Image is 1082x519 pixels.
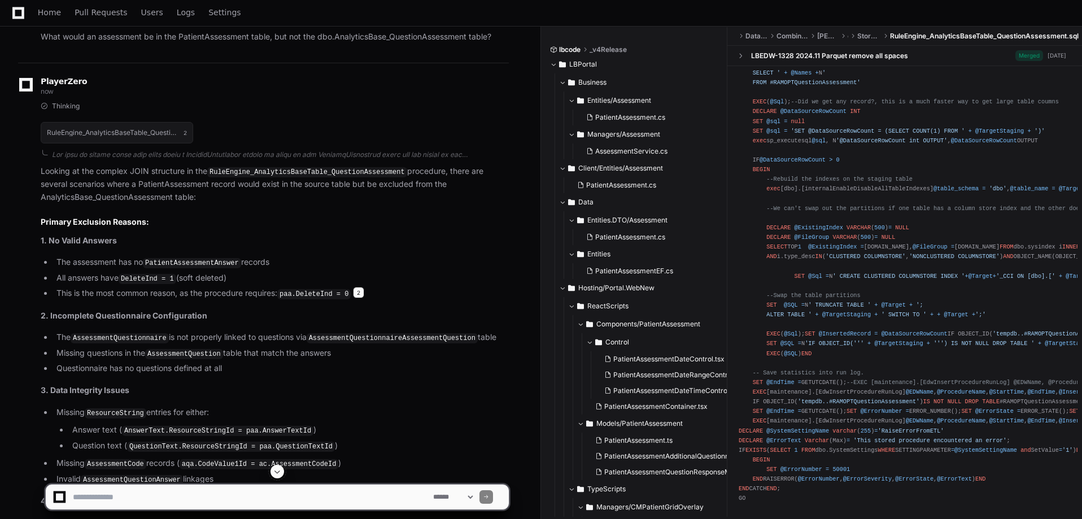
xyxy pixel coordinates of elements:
[770,98,784,105] span: @Sql
[122,426,313,436] code: AnswerText.ResourceStringId = paa.AnswerTextId
[882,330,948,337] span: @DataSourceRowCount
[577,128,584,141] svg: Directory
[184,128,187,137] span: 2
[52,150,509,159] div: Lor ipsu do sitame conse adip elits doeiu t IncididUntutlabor etdolo ma aliqu en adm VeniamqUisno...
[801,350,811,357] span: END
[604,402,708,411] span: PatientAssessmentContainer.tsx
[1062,243,1080,250] span: INNER
[590,45,627,54] span: _v4Release
[847,437,850,444] span: =
[568,162,575,175] svg: Directory
[1010,185,1049,192] span: @table_name
[1003,253,1013,260] span: AND
[850,108,860,115] span: INT
[766,292,860,299] span: --Swap the table partitions
[826,273,829,280] span: =
[847,224,871,231] span: VARCHAR
[906,389,933,395] span: @EDWName
[965,273,968,280] span: +
[75,9,127,16] span: Pull Requests
[587,130,660,139] span: Managers/Assessment
[568,76,575,89] svg: Directory
[993,273,996,280] span: +
[559,193,728,211] button: Data
[568,195,575,209] svg: Directory
[817,32,839,41] span: [PERSON_NAME]
[874,234,878,241] span: =
[69,424,509,437] li: Answer text ( )
[861,408,902,415] span: @ErrorNumber
[815,69,819,76] span: +
[119,274,176,284] code: DeleteInd = 1
[982,185,985,192] span: =
[41,122,193,143] button: RuleEngine_AnalyticsBaseTable_QuestionAssessment.sql2
[573,177,721,193] button: PatientAssessment.cs
[874,428,878,434] span: =
[568,297,737,315] button: ReactScripts
[989,389,1024,395] span: @StartTime
[53,362,509,375] li: Questionnaire has no questions defined at all
[604,436,673,445] span: PatientAssessment.ts
[784,69,787,76] span: +
[801,447,815,453] span: FROM
[975,311,985,318] span: ';'
[766,437,801,444] span: @ErrorText
[874,330,878,337] span: =
[798,408,801,415] span: =
[1015,50,1043,61] span: Merged
[937,417,985,424] span: @ProcedureName
[559,73,728,91] button: Business
[798,340,801,347] span: =
[177,9,195,16] span: Logs
[753,98,767,105] span: EXEC
[41,235,117,245] strong: 1. No Valid Answers
[776,32,808,41] span: CombinedDatabaseNew
[923,398,930,405] span: IS
[1027,128,1031,134] span: +
[888,224,892,231] span: =
[577,94,584,107] svg: Directory
[578,78,607,87] span: Business
[832,273,965,280] span: ' CREATE CLUSTERED COLUMNSTORE INDEX '
[895,224,909,231] span: NULL
[874,340,923,347] span: @TargetStaging
[568,125,728,143] button: Managers/Assessment
[559,58,566,71] svg: Directory
[277,289,351,299] code: paa.DeleteInd = 0
[766,234,791,241] span: DECLARE
[933,398,961,405] span: NOT NULL
[861,428,871,434] span: 255
[85,459,146,469] code: AssessmentCode
[1000,243,1014,250] span: FROM
[766,176,913,182] span: --Rebuild the indexes on the staging table
[577,299,584,313] svg: Directory
[41,216,509,228] h2: Primary Exclusion Reasons:
[766,243,787,250] span: SELECT
[591,433,748,448] button: PatientAssessment.ts
[808,243,857,250] span: @ExistingIndex
[784,330,798,337] span: @Sql
[878,428,944,434] span: 'RaiseErrorFromETL'
[784,302,798,308] span: @SQL
[867,340,871,347] span: +
[613,370,745,380] span: PatientAssessmentDateRangeControl.tsx
[582,143,721,159] button: AssessmentService.cs
[739,428,763,434] span: DECLARE
[791,118,805,125] span: null
[874,311,878,318] span: +
[71,333,169,343] code: AssessmentQuestionnaire
[937,389,985,395] span: @ProcedureName
[207,167,407,177] code: RuleEngine_AnalyticsBaseTable_QuestionAssessment
[587,96,651,105] span: Entities/Assessment
[951,137,1017,144] span: @DataSourceRowCount
[587,216,667,225] span: Entities.DTO/Assessment
[1027,417,1055,424] span: @EndTime
[965,398,979,405] span: DROP
[766,118,780,125] span: @sql
[795,234,830,241] span: @FileGroup
[586,317,593,331] svg: Directory
[805,330,815,337] span: SET
[882,311,927,318] span: ' SWITCH TO '
[127,442,335,452] code: QuestionText.ResourceStringId = paa.QuestionTextId
[795,224,843,231] span: @ExistingIndex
